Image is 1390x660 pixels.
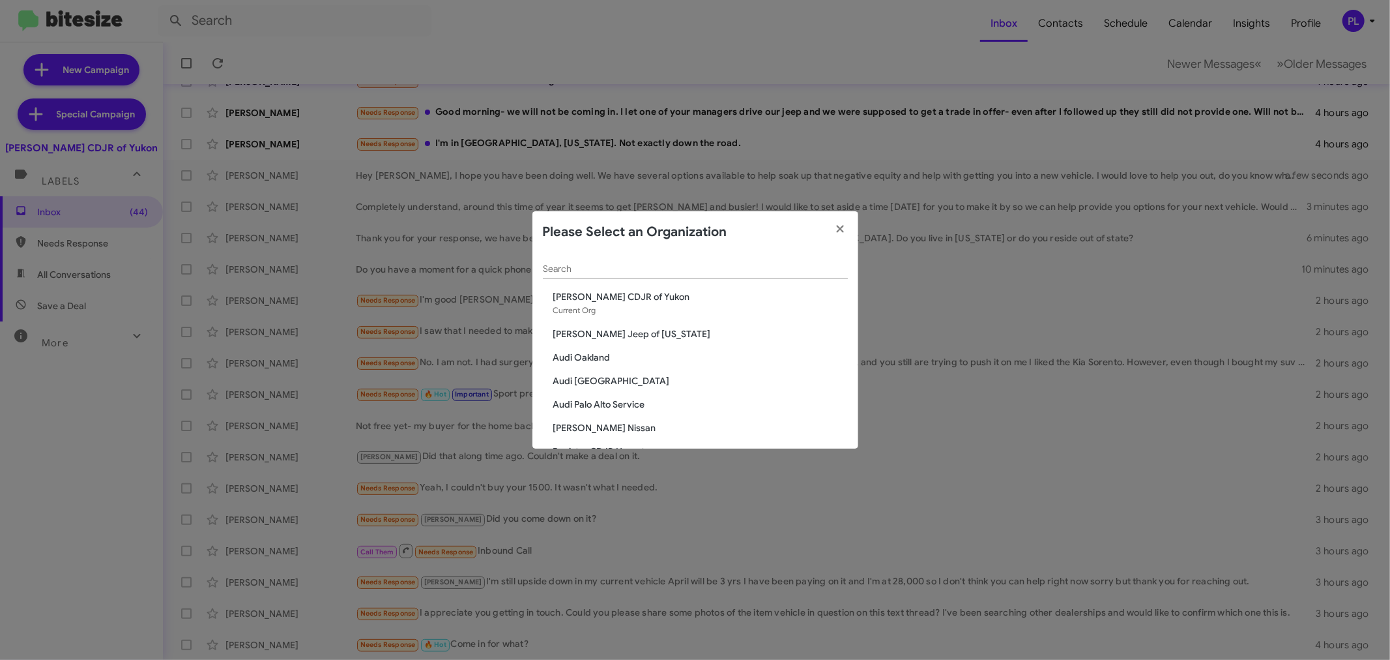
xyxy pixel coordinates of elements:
span: Audi [GEOGRAPHIC_DATA] [553,374,848,387]
span: [PERSON_NAME] Nissan [553,421,848,434]
span: Current Org [553,305,596,315]
span: [PERSON_NAME] Jeep of [US_STATE] [553,327,848,340]
span: Audi Oakland [553,351,848,364]
h2: Please Select an Organization [543,222,727,243]
span: [PERSON_NAME] CDJR of Yukon [553,290,848,303]
span: Banister CDJR Hampton [553,445,848,458]
span: Audi Palo Alto Service [553,398,848,411]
